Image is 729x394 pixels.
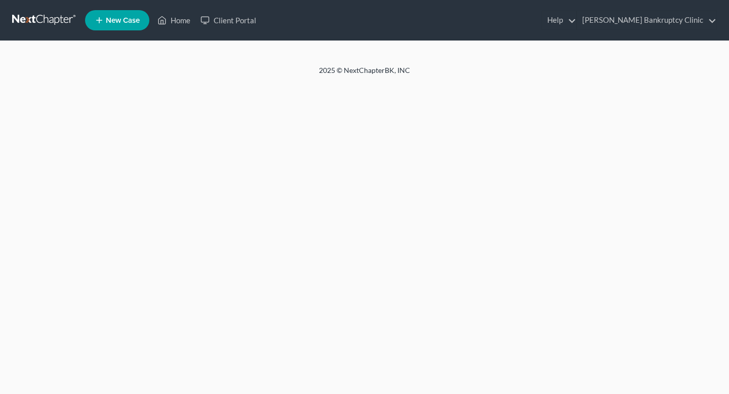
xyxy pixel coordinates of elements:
[76,65,653,84] div: 2025 © NextChapterBK, INC
[152,11,195,29] a: Home
[195,11,261,29] a: Client Portal
[542,11,576,29] a: Help
[85,10,149,30] new-legal-case-button: New Case
[577,11,716,29] a: [PERSON_NAME] Bankruptcy Clinic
